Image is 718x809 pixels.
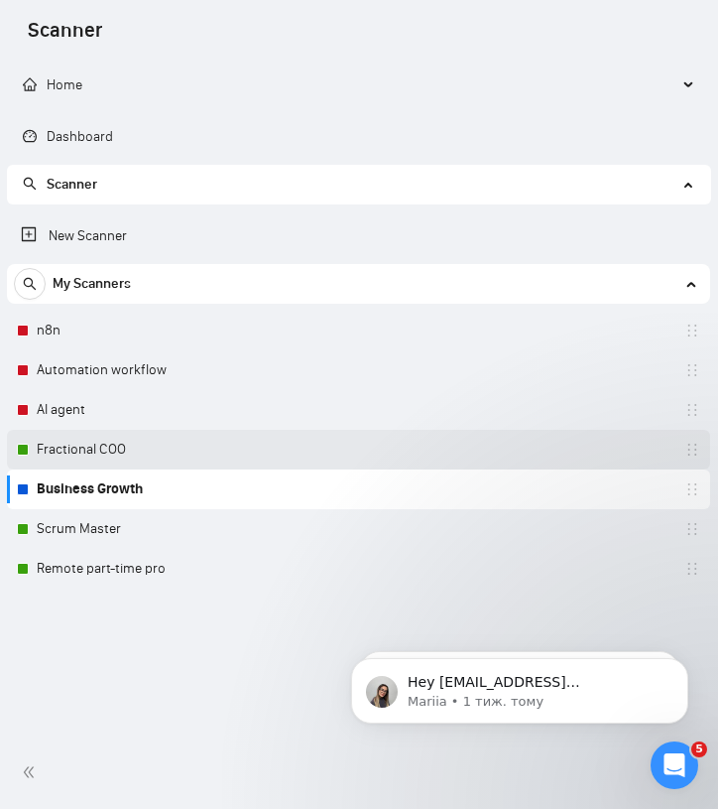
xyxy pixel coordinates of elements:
span: search [23,177,37,191]
span: Hey [EMAIL_ADDRESS][DOMAIN_NAME], Looks like your Upwork agency DM Wings ran out of connects. We ... [86,58,342,311]
span: 5 [691,742,707,757]
a: Business Growth [37,470,225,509]
span: holder [684,442,700,458]
a: dashboardDashboard [23,128,113,145]
span: double-left [22,762,42,782]
span: holder [684,521,700,537]
a: AI agent [37,390,225,430]
span: Home [47,76,82,93]
a: Scrum Master [37,509,225,549]
span: My Scanners [53,264,131,304]
span: holder [684,362,700,378]
span: holder [684,561,700,577]
a: New Scanner [21,216,696,256]
a: n8n [37,311,225,350]
a: Automation workflow [37,350,225,390]
span: holder [684,323,700,338]
span: home [23,77,37,91]
span: Scanner [23,176,97,193]
p: Message from Mariia, sent 1 тиж. тому [86,76,342,94]
span: search [15,277,45,291]
li: Dashboard [7,117,710,157]
iframe: Intercom notifications повідомлення [321,616,718,755]
a: Fractional COO [37,430,225,470]
span: holder [684,402,700,418]
span: Scanner [12,16,118,58]
iframe: Intercom live chat [651,742,698,789]
span: Scanner [47,176,97,193]
li: My Scanners [7,264,710,589]
button: search [14,268,46,300]
span: holder [684,481,700,497]
li: New Scanner [7,216,710,256]
span: Home [23,76,82,93]
a: Remote part-time pro [37,549,225,589]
